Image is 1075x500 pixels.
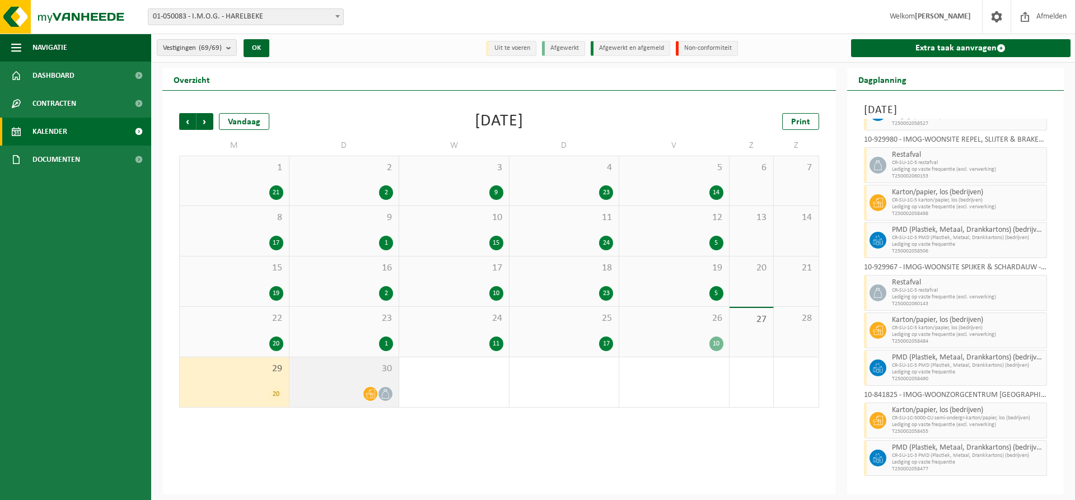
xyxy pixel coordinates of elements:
[591,41,670,56] li: Afgewerkt en afgemeld
[892,166,1044,173] span: Lediging op vaste frequentie (excl. verwerking)
[619,135,730,156] td: V
[185,363,283,375] span: 29
[489,337,503,351] div: 11
[269,387,283,401] div: 20
[405,212,503,224] span: 10
[295,212,394,224] span: 9
[515,212,614,224] span: 11
[709,337,723,351] div: 10
[179,135,289,156] td: M
[779,162,812,174] span: 7
[709,185,723,200] div: 14
[779,312,812,325] span: 28
[379,185,393,200] div: 2
[892,376,1044,382] span: T250002058490
[892,197,1044,204] span: CR-SU-1C-5 karton/papier, los (bedrijven)
[515,312,614,325] span: 25
[162,68,221,90] h2: Overzicht
[269,286,283,301] div: 19
[892,316,1044,325] span: Karton/papier, los (bedrijven)
[625,312,723,325] span: 26
[864,102,1048,119] h3: [DATE]
[599,337,613,351] div: 17
[892,188,1044,197] span: Karton/papier, los (bedrijven)
[892,353,1044,362] span: PMD (Plastiek, Metaal, Drankkartons) (bedrijven)
[892,278,1044,287] span: Restafval
[515,262,614,274] span: 18
[405,312,503,325] span: 24
[625,262,723,274] span: 19
[295,312,394,325] span: 23
[892,235,1044,241] span: CR-SU-1C-5 PMD (Plastiek, Metaal, Drankkartons) (bedrijven)
[489,236,503,250] div: 15
[892,338,1044,345] span: T250002058484
[289,135,400,156] td: D
[915,12,971,21] strong: [PERSON_NAME]
[892,406,1044,415] span: Karton/papier, los (bedrijven)
[148,8,344,25] span: 01-050083 - I.M.O.G. - HARELBEKE
[730,135,774,156] td: Z
[515,162,614,174] span: 4
[32,62,74,90] span: Dashboard
[735,262,768,274] span: 20
[851,39,1071,57] a: Extra taak aanvragen
[892,204,1044,211] span: Lediging op vaste frequentie (excl. verwerking)
[379,236,393,250] div: 1
[864,391,1048,403] div: 10-841825 - IMOG-WOONZORGCENTRUM [GEOGRAPHIC_DATA] - ZWEVEGEM
[892,325,1044,331] span: CR-SU-1C-5 karton/papier, los (bedrijven)
[510,135,620,156] td: D
[892,248,1044,255] span: T250002058506
[892,226,1044,235] span: PMD (Plastiek, Metaal, Drankkartons) (bedrijven)
[892,362,1044,369] span: CR-SU-1C-5 PMD (Plastiek, Metaal, Drankkartons) (bedrijven)
[735,162,768,174] span: 6
[269,236,283,250] div: 17
[185,262,283,274] span: 15
[295,262,394,274] span: 16
[197,113,213,130] span: Volgende
[625,162,723,174] span: 5
[475,113,524,130] div: [DATE]
[782,113,819,130] a: Print
[735,212,768,224] span: 13
[295,162,394,174] span: 2
[892,443,1044,452] span: PMD (Plastiek, Metaal, Drankkartons) (bedrijven)
[185,162,283,174] span: 1
[709,286,723,301] div: 5
[892,369,1044,376] span: Lediging op vaste frequentie
[892,294,1044,301] span: Lediging op vaste frequentie (excl. verwerking)
[269,185,283,200] div: 21
[892,241,1044,248] span: Lediging op vaste frequentie
[892,422,1044,428] span: Lediging op vaste frequentie (excl. verwerking)
[735,314,768,326] span: 27
[219,113,269,130] div: Vandaag
[892,287,1044,294] span: CR-SU-1C-5 restafval
[892,415,1044,422] span: CR-SU-1C-5000-CU semi-ondergr-karton/papier, los (bedrijven)
[32,118,67,146] span: Kalender
[599,185,613,200] div: 23
[405,262,503,274] span: 17
[892,160,1044,166] span: CR-SU-1C-5 restafval
[599,236,613,250] div: 24
[892,459,1044,466] span: Lediging op vaste frequentie
[542,41,585,56] li: Afgewerkt
[244,39,269,57] button: OK
[199,44,222,52] count: (69/69)
[892,331,1044,338] span: Lediging op vaste frequentie (excl. verwerking)
[599,286,613,301] div: 23
[489,185,503,200] div: 9
[892,211,1044,217] span: T250002058498
[847,68,918,90] h2: Dagplanning
[892,151,1044,160] span: Restafval
[676,41,738,56] li: Non-conformiteit
[32,146,80,174] span: Documenten
[892,120,1044,127] span: T250002058527
[148,9,343,25] span: 01-050083 - I.M.O.G. - HARELBEKE
[163,40,222,57] span: Vestigingen
[774,135,819,156] td: Z
[269,337,283,351] div: 20
[295,363,394,375] span: 30
[892,466,1044,473] span: T250002058477
[405,162,503,174] span: 3
[32,90,76,118] span: Contracten
[625,212,723,224] span: 12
